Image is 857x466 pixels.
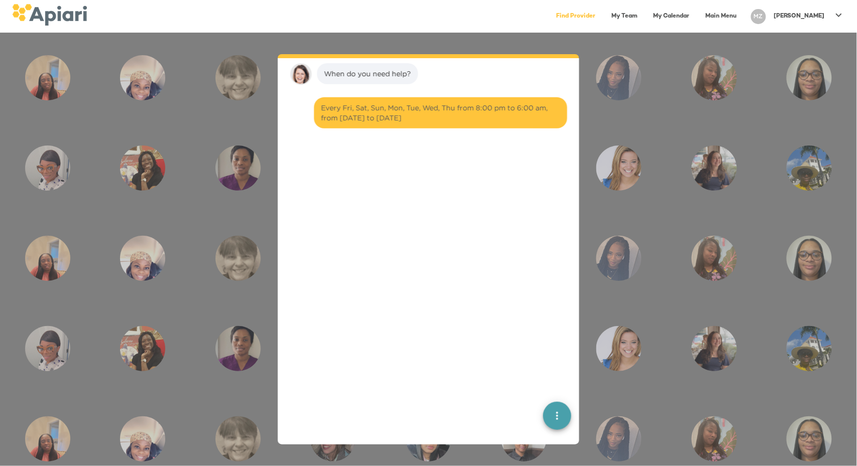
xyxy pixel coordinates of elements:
img: amy.37686e0395c82528988e.png [290,63,312,85]
p: [PERSON_NAME] [774,12,825,21]
div: MZ [751,9,766,24]
button: quick menu [543,402,571,430]
a: Find Provider [550,6,601,27]
a: Main Menu [700,6,743,27]
a: My Calendar [648,6,696,27]
div: When do you need help? [324,69,411,79]
div: Every Fri, Sat, Sun, Mon, Tue, Wed, Thu from 8:00 pm to 6:00 am, from [DATE] to [DATE] [321,103,560,123]
a: My Team [605,6,644,27]
img: logo [12,4,87,26]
